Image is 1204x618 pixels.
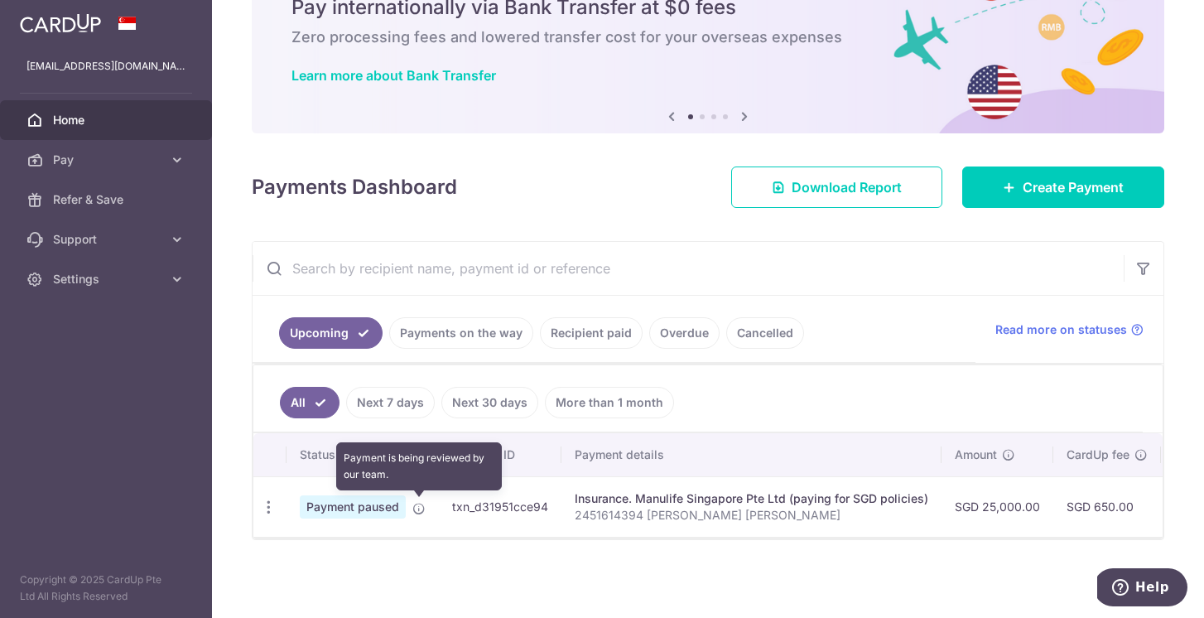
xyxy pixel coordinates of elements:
a: Recipient paid [540,317,643,349]
p: 2451614394 [PERSON_NAME] [PERSON_NAME] [575,507,928,524]
a: Next 7 days [346,387,435,418]
span: Settings [53,271,162,287]
a: Create Payment [962,167,1164,208]
p: [EMAIL_ADDRESS][DOMAIN_NAME] [26,58,185,75]
td: txn_d31951cce94 [439,476,561,537]
span: Pay [53,152,162,168]
th: Payment details [561,433,942,476]
td: SGD 25,000.00 [942,476,1053,537]
div: Insurance. Manulife Singapore Pte Ltd (paying for SGD policies) [575,490,928,507]
span: Support [53,231,162,248]
span: Download Report [792,177,902,197]
span: Status [300,447,335,463]
input: Search by recipient name, payment id or reference [253,242,1124,295]
span: CardUp fee [1067,447,1129,463]
iframe: Opens a widget where you can find more information [1097,568,1187,610]
span: Home [53,112,162,128]
span: Payment paused [300,495,406,519]
a: Cancelled [726,317,804,349]
span: Refer & Save [53,191,162,208]
span: Read more on statuses [995,321,1127,338]
a: More than 1 month [545,387,674,418]
a: Download Report [731,167,942,208]
td: SGD 650.00 [1053,476,1161,537]
h6: Zero processing fees and lowered transfer cost for your overseas expenses [291,27,1125,47]
h4: Payments Dashboard [252,172,457,202]
a: Payments on the way [389,317,533,349]
a: Overdue [649,317,720,349]
div: Payment is being reviewed by our team. [336,442,502,490]
a: Read more on statuses [995,321,1144,338]
a: Next 30 days [441,387,538,418]
a: Learn more about Bank Transfer [291,67,496,84]
span: Amount [955,447,997,463]
img: CardUp [20,13,101,33]
span: Create Payment [1023,177,1124,197]
th: Payment ID [439,433,561,476]
a: Upcoming [279,317,383,349]
a: All [280,387,340,418]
